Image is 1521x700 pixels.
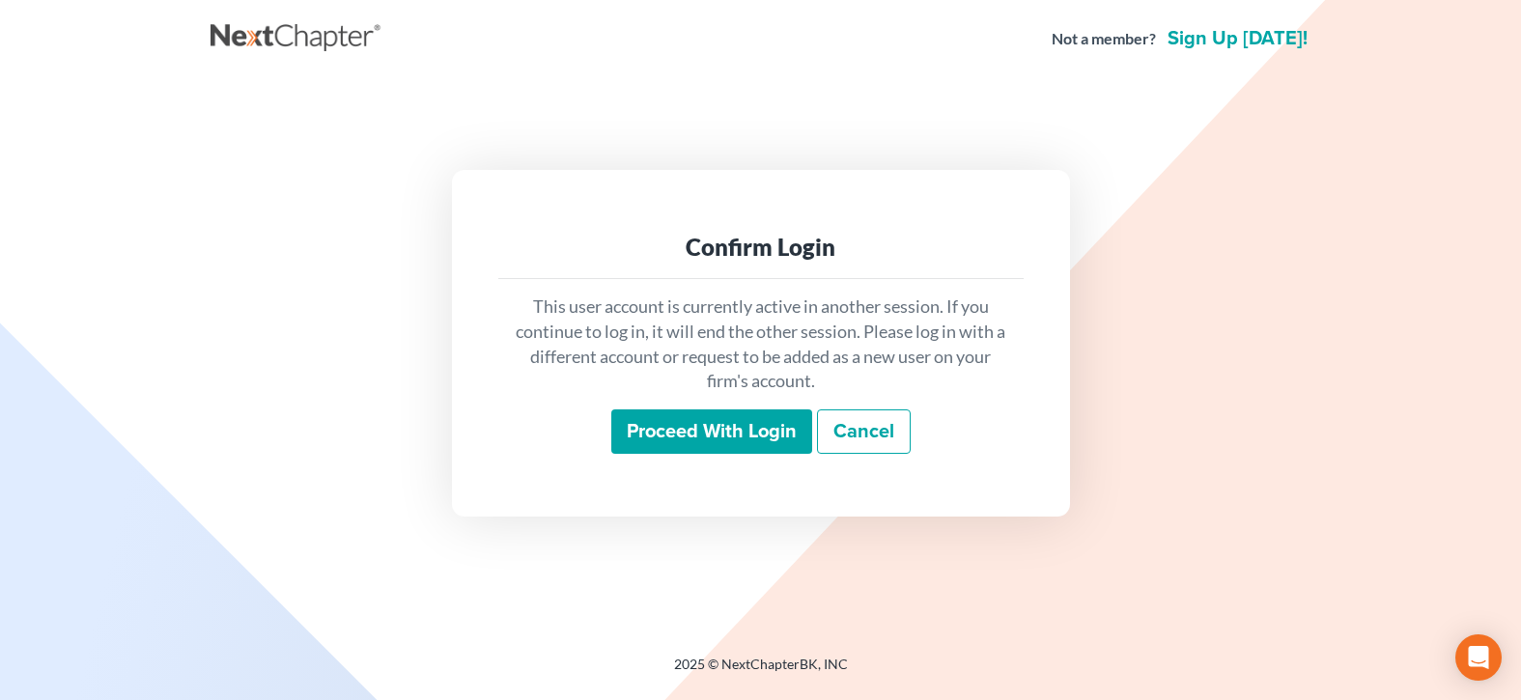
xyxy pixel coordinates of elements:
div: Confirm Login [514,232,1008,263]
p: This user account is currently active in another session. If you continue to log in, it will end ... [514,294,1008,394]
input: Proceed with login [611,409,812,454]
div: 2025 © NextChapterBK, INC [211,655,1311,689]
a: Sign up [DATE]! [1164,29,1311,48]
a: Cancel [817,409,911,454]
strong: Not a member? [1052,28,1156,50]
div: Open Intercom Messenger [1455,634,1502,681]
